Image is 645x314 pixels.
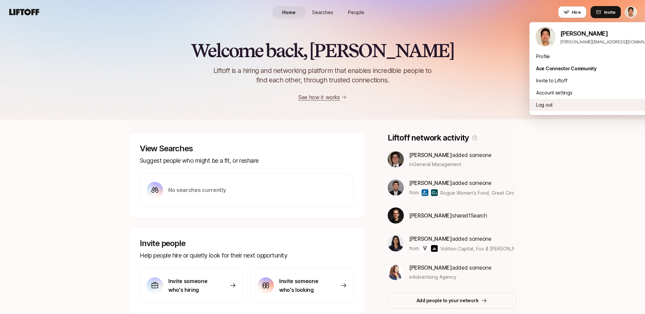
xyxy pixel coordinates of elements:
img: Jeremy Chen [535,27,556,47]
